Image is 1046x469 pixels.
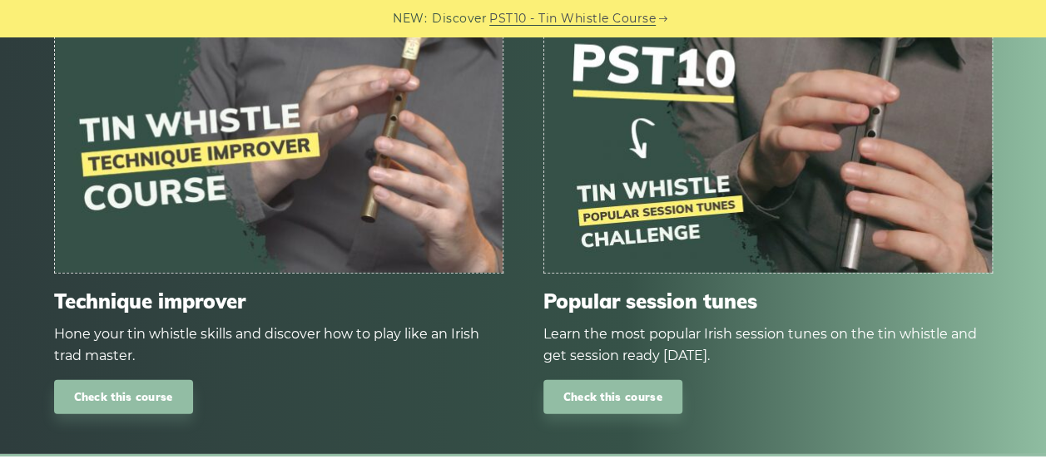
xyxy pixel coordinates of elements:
span: Popular session tunes [543,289,993,313]
a: PST10 - Tin Whistle Course [489,9,656,28]
a: Check this course [543,380,682,414]
span: Technique improver [54,289,503,313]
a: Check this course [54,380,193,414]
div: Learn the most popular Irish session tunes on the tin whistle and get session ready [DATE]. [543,323,993,367]
span: NEW: [393,9,427,28]
span: Discover [432,9,487,28]
div: Hone your tin whistle skills and discover how to play like an Irish trad master. [54,323,503,367]
img: tin-whistle-course [55,21,503,273]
